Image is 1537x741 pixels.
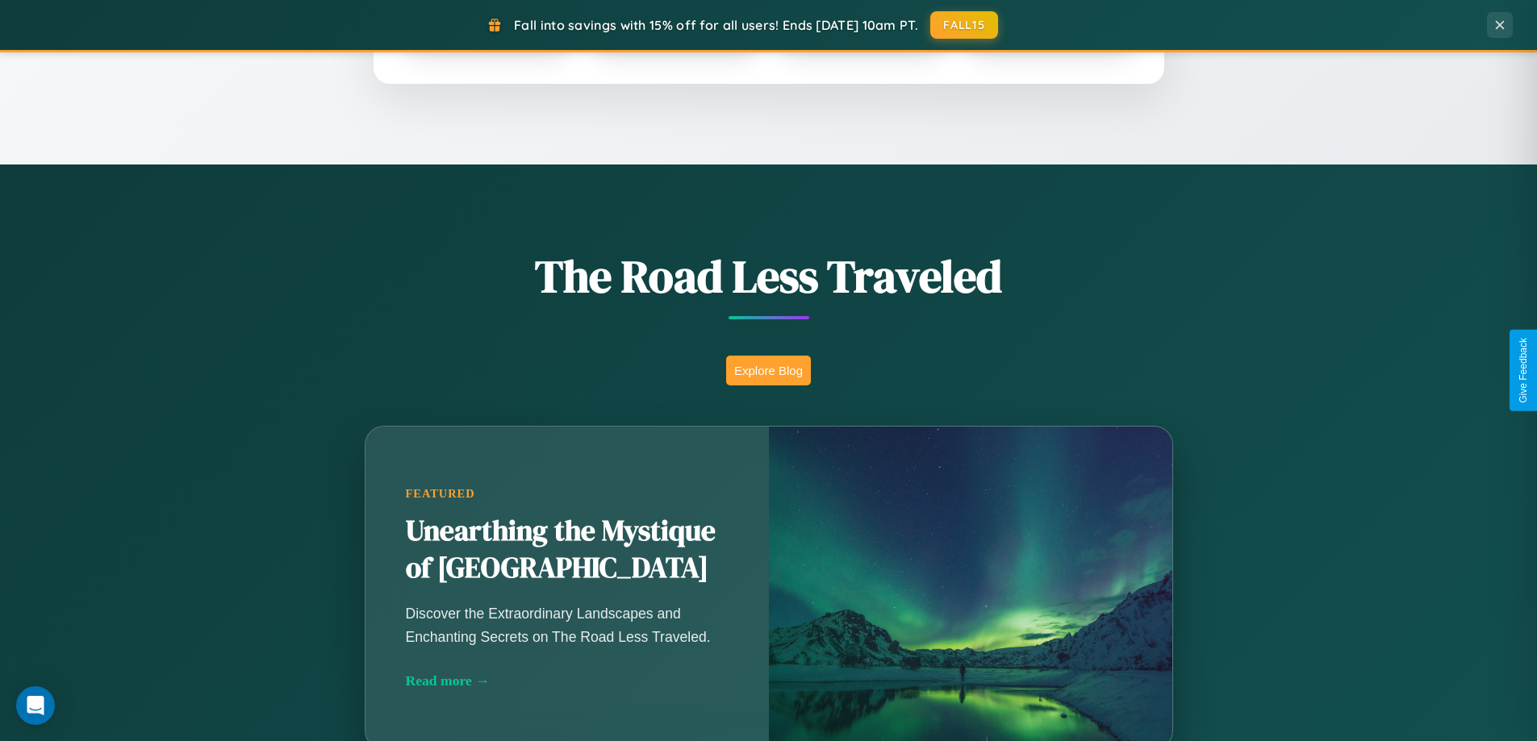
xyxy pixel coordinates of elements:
div: Read more → [406,672,729,689]
div: Featured [406,487,729,501]
button: Explore Blog [726,356,811,385]
h2: Unearthing the Mystique of [GEOGRAPHIC_DATA] [406,513,729,587]
p: Discover the Extraordinary Landscapes and Enchanting Secrets on The Road Less Traveled. [406,602,729,647]
button: FALL15 [930,11,998,39]
div: Open Intercom Messenger [16,686,55,725]
span: Fall into savings with 15% off for all users! Ends [DATE] 10am PT. [514,17,918,33]
div: Give Feedback [1518,338,1529,403]
h1: The Road Less Traveled [285,245,1253,307]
